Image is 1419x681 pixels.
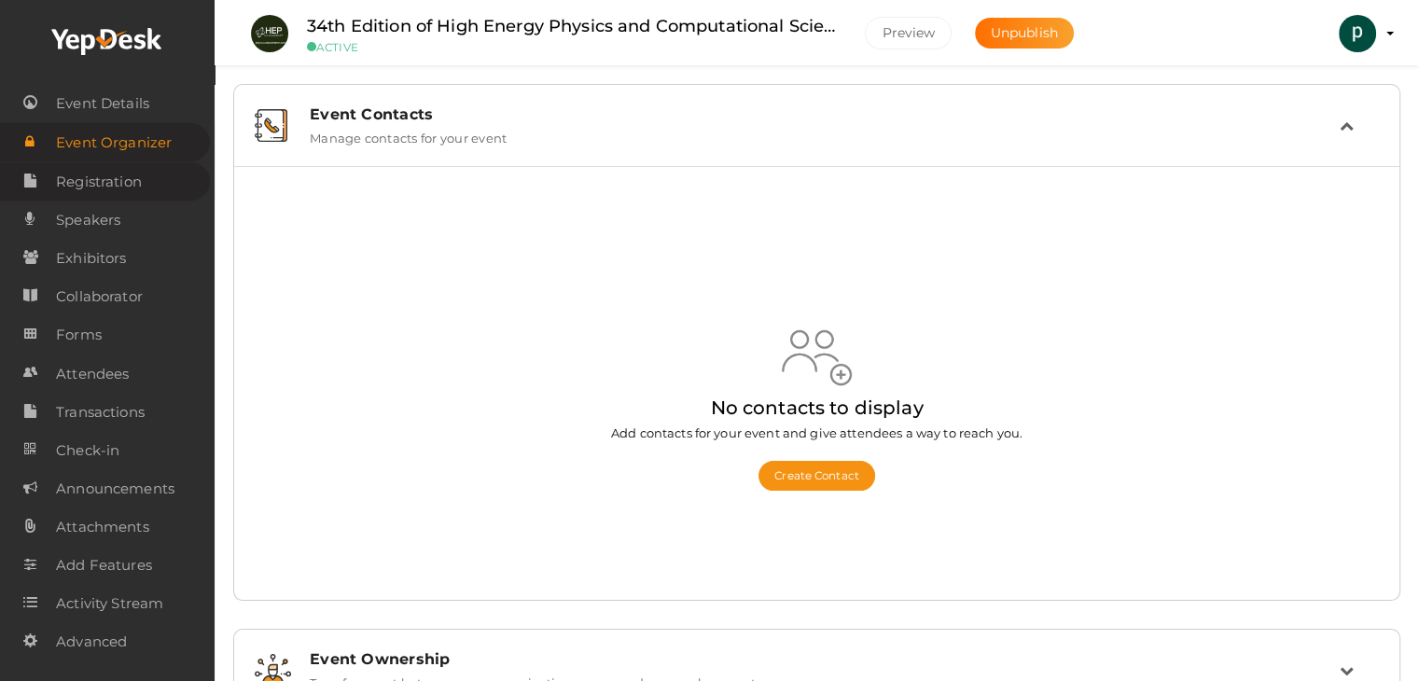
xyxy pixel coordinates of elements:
[56,432,119,469] span: Check-in
[991,24,1058,41] span: Unpublish
[758,461,875,491] button: Create Contact
[243,132,1390,149] a: Event Contacts Manage contacts for your event
[56,623,127,660] span: Advanced
[56,394,145,431] span: Transactions
[865,17,952,49] button: Preview
[307,40,837,54] small: ACTIVE
[611,393,1023,423] div: No contacts to display
[56,278,143,315] span: Collaborator
[310,123,507,146] label: Manage contacts for your event
[56,85,149,122] span: Event Details
[56,470,174,507] span: Announcements
[56,316,102,354] span: Forms
[56,163,142,201] span: Registration
[56,355,129,393] span: Attendees
[251,15,288,52] img: R0LGVTVD_small.png
[975,18,1074,49] button: Unpublish
[56,240,126,277] span: Exhibitors
[56,508,149,546] span: Attachments
[310,650,1340,668] div: Event Ownership
[255,109,287,142] img: phone-book.svg
[307,13,837,40] label: 34th Edition of High Energy Physics and Computational Science [DATE]-[DATE] | [GEOGRAPHIC_DATA], ...
[1339,15,1376,52] img: ACg8ocLzSuLf38HofLKrbZ8atlcd4MaWnteDmrMT9v83_fjfO3XUi24=s100
[56,547,152,584] span: Add Features
[611,423,1023,442] div: Add contacts for your event and give attendees a way to reach you.
[56,202,120,239] span: Speakers
[310,105,1340,123] div: Event Contacts
[56,585,163,622] span: Activity Stream
[782,323,852,393] img: group-result.png
[56,124,172,161] span: Event Organizer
